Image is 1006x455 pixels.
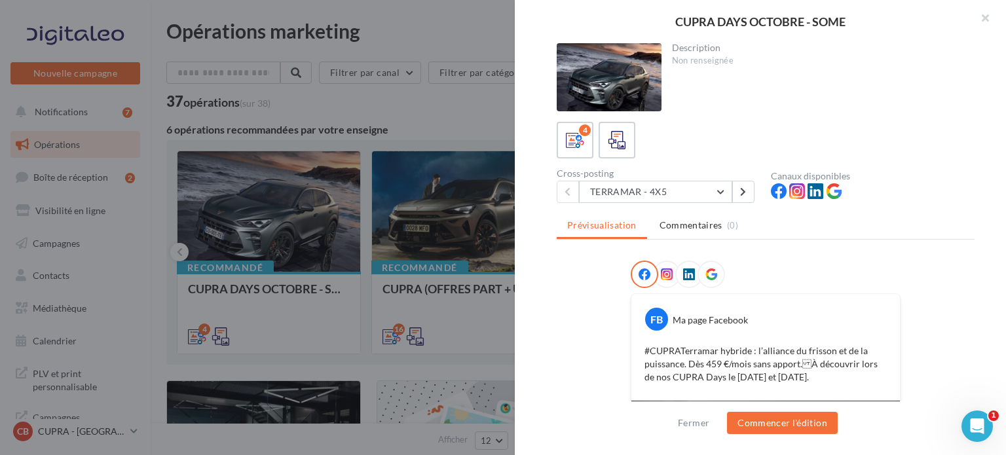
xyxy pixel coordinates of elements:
button: Fermer [673,415,715,431]
span: 1 [988,410,999,421]
div: Description [672,43,965,52]
p: #CUPRATerramar hybride : l’alliance du frisson et de la puissance. Dès 459 €/mois sans apport. À ... [644,344,887,384]
div: FB [645,308,668,331]
span: Commentaires [660,219,722,232]
div: Ma page Facebook [673,314,748,327]
button: TERRAMAR - 4X5 [579,181,732,203]
div: Canaux disponibles [771,172,975,181]
span: (0) [727,220,738,230]
div: 4 [579,124,591,136]
button: Commencer l'édition [727,412,838,434]
div: CUPRA DAYS OCTOBRE - SOME [536,16,985,27]
iframe: Intercom live chat [961,410,993,442]
div: Non renseignée [672,55,965,67]
div: Cross-posting [557,169,760,178]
